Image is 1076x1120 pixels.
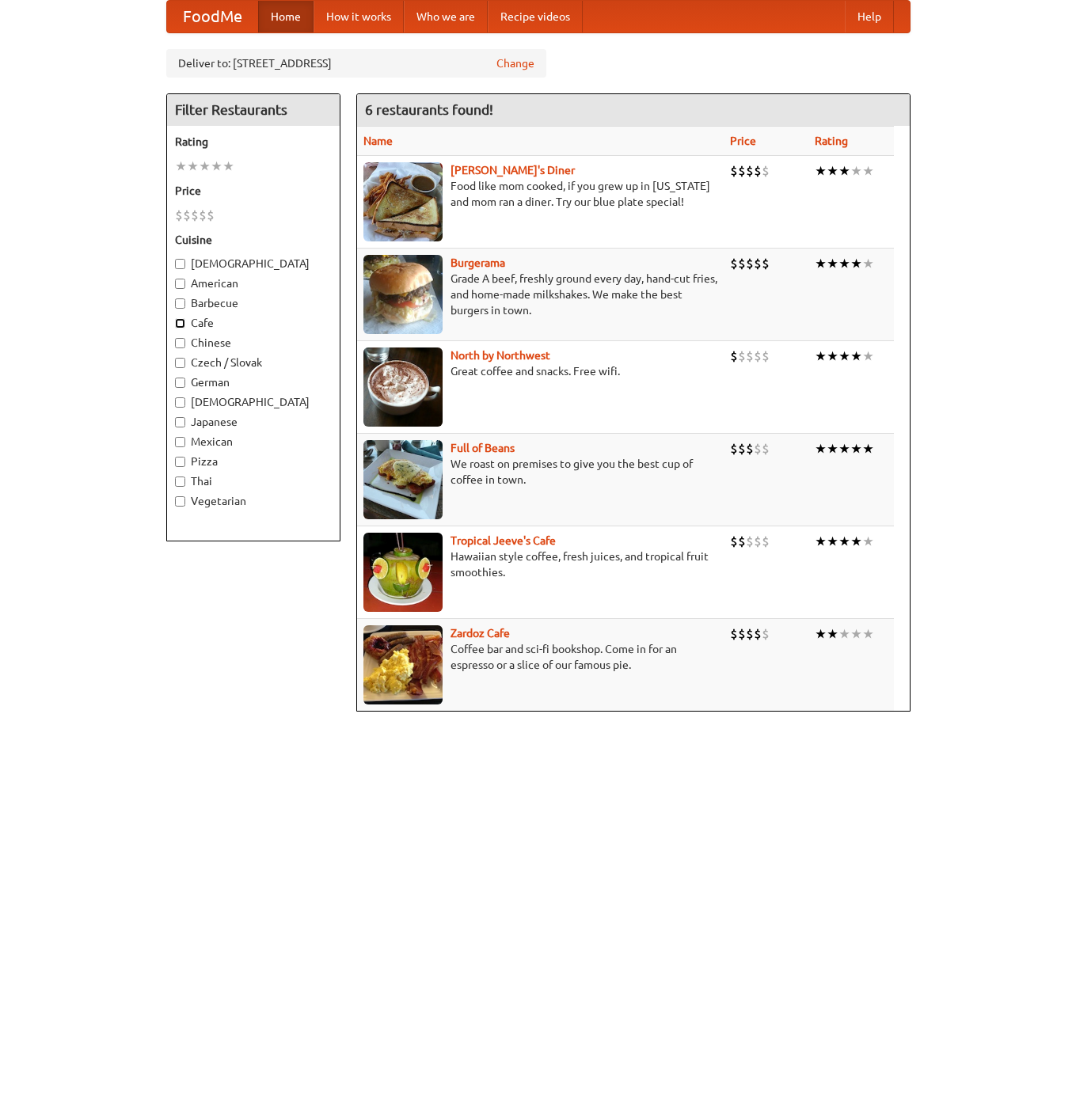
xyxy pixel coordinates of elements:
[730,347,738,365] li: $
[815,625,827,643] li: ★
[762,255,770,272] li: $
[365,102,493,117] ng-pluralize: 6 restaurants found!
[845,1,894,32] a: Help
[167,1,258,32] a: FoodMe
[175,493,332,509] label: Vegetarian
[815,162,827,180] li: ★
[815,255,827,272] li: ★
[175,378,185,388] input: German
[175,183,332,199] h5: Price
[746,533,754,550] li: $
[746,255,754,272] li: $
[850,625,862,643] li: ★
[738,625,746,643] li: $
[738,347,746,365] li: $
[175,335,332,351] label: Chinese
[762,162,770,180] li: $
[175,473,332,489] label: Thai
[175,298,185,309] input: Barbecue
[827,533,838,550] li: ★
[451,442,515,454] a: Full of Beans
[838,347,850,365] li: ★
[738,255,746,272] li: $
[746,347,754,365] li: $
[175,256,332,271] label: [DEMOGRAPHIC_DATA]
[762,533,770,550] li: $
[175,358,185,368] input: Czech / Slovak
[363,178,717,210] p: Food like mom cooked, if you grew up in [US_STATE] and mom ran a diner. Try our blue plate special!
[738,533,746,550] li: $
[862,440,874,457] li: ★
[838,625,850,643] li: ★
[815,135,848,147] a: Rating
[175,279,185,289] input: American
[754,162,762,180] li: $
[762,440,770,457] li: $
[754,533,762,550] li: $
[754,255,762,272] li: $
[199,207,207,224] li: $
[363,135,393,147] a: Name
[175,134,332,150] h5: Rating
[850,533,862,550] li: ★
[183,207,191,224] li: $
[746,440,754,457] li: $
[862,255,874,272] li: ★
[451,534,556,547] b: Tropical Jeeve's Cafe
[451,256,505,269] a: Burgerama
[815,533,827,550] li: ★
[404,1,488,32] a: Who we are
[730,135,756,147] a: Price
[175,338,185,348] input: Chinese
[175,437,185,447] input: Mexican
[738,162,746,180] li: $
[175,394,332,410] label: [DEMOGRAPHIC_DATA]
[488,1,583,32] a: Recipe videos
[175,207,183,224] li: $
[838,255,850,272] li: ★
[754,625,762,643] li: $
[451,627,510,640] a: Zardoz Cafe
[730,255,738,272] li: $
[258,1,314,32] a: Home
[754,440,762,457] li: $
[175,355,332,370] label: Czech / Slovak
[175,374,332,390] label: German
[730,440,738,457] li: $
[496,55,534,71] a: Change
[838,440,850,457] li: ★
[827,625,838,643] li: ★
[746,162,754,180] li: $
[815,440,827,457] li: ★
[211,158,222,175] li: ★
[175,315,332,331] label: Cafe
[827,162,838,180] li: ★
[175,496,185,507] input: Vegetarian
[175,457,185,467] input: Pizza
[754,347,762,365] li: $
[862,162,874,180] li: ★
[207,207,215,224] li: $
[175,476,185,487] input: Thai
[451,164,575,177] a: [PERSON_NAME]'s Diner
[862,347,874,365] li: ★
[363,641,717,673] p: Coffee bar and sci-fi bookshop. Come in for an espresso or a slice of our famous pie.
[175,397,185,408] input: [DEMOGRAPHIC_DATA]
[827,255,838,272] li: ★
[175,232,332,248] h5: Cuisine
[827,347,838,365] li: ★
[850,347,862,365] li: ★
[730,625,738,643] li: $
[167,94,340,126] h4: Filter Restaurants
[363,549,717,580] p: Hawaiian style coffee, fresh juices, and tropical fruit smoothies.
[746,625,754,643] li: $
[827,440,838,457] li: ★
[166,49,546,78] div: Deliver to: [STREET_ADDRESS]
[175,434,332,450] label: Mexican
[838,162,850,180] li: ★
[363,347,443,427] img: north.jpg
[199,158,211,175] li: ★
[363,533,443,612] img: jeeves.jpg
